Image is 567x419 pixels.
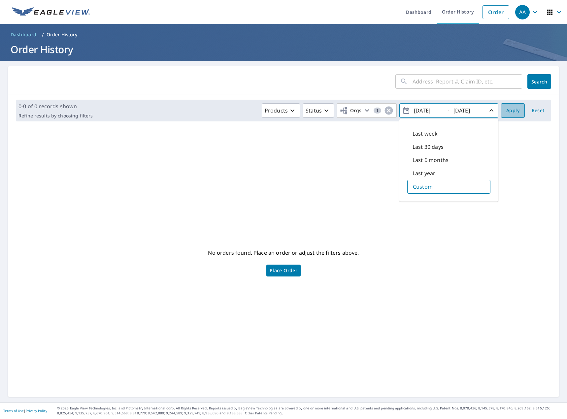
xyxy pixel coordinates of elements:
span: - [402,105,495,116]
p: | [3,409,47,413]
p: 0-0 of 0 records shown [18,102,93,110]
div: Last year [407,167,490,180]
p: Products [265,107,288,114]
p: Last 6 months [413,156,449,164]
p: Last week [413,130,438,138]
button: Reset [527,103,549,118]
a: Privacy Policy [26,408,47,413]
p: Status [306,107,322,114]
p: No orders found. Place an order or adjust the filters above. [208,247,359,258]
button: - [399,103,498,118]
input: yyyy/mm/dd [412,105,444,116]
button: Status [303,103,334,118]
p: Last 30 days [413,143,444,151]
button: Orgs1 [337,103,397,118]
li: / [42,31,44,39]
p: Custom [413,183,433,191]
div: Last 30 days [407,140,490,153]
h1: Order History [8,43,559,56]
img: EV Logo [12,7,90,17]
input: yyyy/mm/dd [451,105,484,116]
span: Place Order [270,269,297,272]
p: Last year [413,169,435,177]
p: Refine results by choosing filters [18,113,93,119]
div: Custom [407,180,490,194]
div: Last 6 months [407,153,490,167]
button: Search [527,74,551,89]
div: AA [515,5,530,19]
span: 1 [374,108,381,113]
a: Place Order [266,265,301,276]
span: Reset [530,107,546,115]
button: Products [262,103,300,118]
a: Terms of Use [3,408,24,413]
button: Apply [501,103,525,118]
span: Apply [506,107,519,115]
span: Orgs [340,107,362,115]
span: Search [533,79,546,85]
nav: breadcrumb [8,29,559,40]
span: Dashboard [11,31,37,38]
p: © 2025 Eagle View Technologies, Inc. and Pictometry International Corp. All Rights Reserved. Repo... [57,406,564,416]
a: Dashboard [8,29,39,40]
input: Address, Report #, Claim ID, etc. [413,72,522,91]
p: Order History [47,31,78,38]
div: Last week [407,127,490,140]
a: Order [483,5,509,19]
